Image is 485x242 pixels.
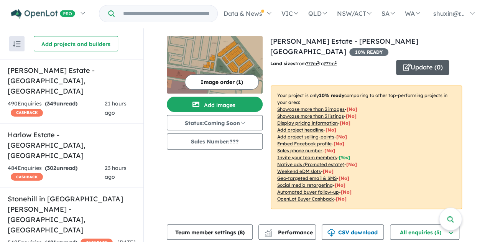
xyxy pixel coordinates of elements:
[167,224,253,240] button: Team member settings (8)
[349,48,388,56] span: 10 % READY
[323,168,334,174] span: [No]
[341,189,352,195] span: [No]
[277,155,337,160] u: Invite your team members
[277,106,345,112] u: Showcase more than 3 images
[167,97,263,112] button: Add images
[336,196,347,202] span: [No]
[277,127,324,133] u: Add project headline
[258,224,316,240] button: Performance
[390,224,459,240] button: All enquiries (5)
[277,182,333,188] u: Social media retargeting
[8,130,136,161] h5: Harlow Estate - [GEOGRAPHIC_DATA] , [GEOGRAPHIC_DATA]
[347,106,357,112] span: [ No ]
[327,229,335,237] img: download icon
[336,134,347,140] span: [ No ]
[116,5,216,22] input: Try estate name, suburb, builder or developer
[240,229,243,236] span: 8
[265,231,272,236] img: bar-chart.svg
[47,100,56,107] span: 349
[277,113,344,119] u: Showcase more than 3 listings
[270,60,390,67] p: from
[319,61,337,66] span: to
[322,224,384,240] button: CSV download
[346,161,357,167] span: [No]
[340,120,350,126] span: [ No ]
[319,92,344,98] b: 10 % ready
[167,36,263,94] img: Alma Estate - Clyde North
[334,141,344,147] span: [ No ]
[266,229,313,236] span: Performance
[45,165,77,171] strong: ( unread)
[433,10,465,17] span: shuxin@r...
[277,189,339,195] u: Automated buyer follow-up
[8,99,105,118] div: 490 Enquir ies
[8,194,136,235] h5: Stonehill in [GEOGRAPHIC_DATA][PERSON_NAME] - [GEOGRAPHIC_DATA] , [GEOGRAPHIC_DATA]
[324,148,335,153] span: [ No ]
[8,65,136,96] h5: [PERSON_NAME] Estate - [GEOGRAPHIC_DATA] , [GEOGRAPHIC_DATA]
[339,175,349,181] span: [No]
[105,100,127,116] span: 21 hours ago
[335,182,345,188] span: [No]
[346,113,357,119] span: [ No ]
[11,9,75,19] img: Openlot PRO Logo White
[167,115,263,130] button: Status:Coming Soon
[277,168,321,174] u: Weekend eDM slots
[335,60,337,64] sup: 2
[45,100,77,107] strong: ( unread)
[11,173,43,181] span: CASHBACK
[317,60,319,64] sup: 2
[396,60,449,75] button: Update (0)
[271,86,462,209] p: Your project is only comparing to other top-performing projects in your area: - - - - - - - - - -...
[277,175,337,181] u: Geo-targeted email & SMS
[324,61,337,66] u: ???m
[270,37,418,56] a: [PERSON_NAME] Estate - [PERSON_NAME][GEOGRAPHIC_DATA]
[277,148,322,153] u: Sales phone number
[13,41,21,47] img: sort.svg
[167,133,263,150] button: Sales Number:???
[339,155,350,160] span: [ Yes ]
[270,61,295,66] b: Land sizes
[326,127,336,133] span: [ No ]
[277,134,334,140] u: Add project selling-points
[265,229,272,233] img: line-chart.svg
[8,164,105,182] div: 484 Enquir ies
[11,109,43,117] span: CASHBACK
[277,196,334,202] u: OpenLot Buyer Cashback
[277,120,338,126] u: Display pricing information
[105,165,127,181] span: 23 hours ago
[34,36,118,51] button: Add projects and builders
[277,161,344,167] u: Native ads (Promoted estate)
[306,61,319,66] u: ??? m
[185,74,259,90] button: Image order (1)
[47,165,56,171] span: 302
[277,141,332,147] u: Embed Facebook profile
